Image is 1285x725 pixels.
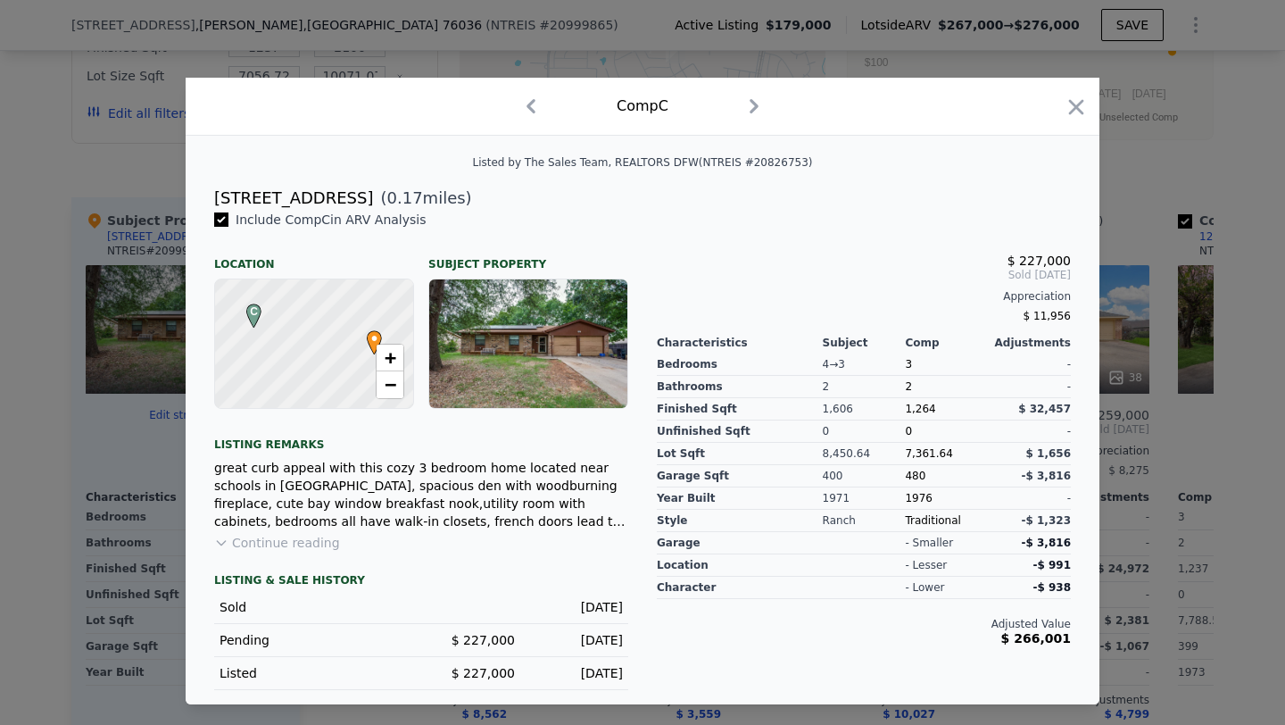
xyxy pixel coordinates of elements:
span: Sold [DATE] [657,268,1071,282]
span: $ 11,956 [1024,310,1071,322]
span: $ 227,000 [1007,254,1071,268]
div: 8,450.64 [823,443,906,465]
div: Listed [220,664,407,682]
a: Zoom out [377,371,403,398]
div: 1,606 [823,398,906,421]
div: Comp [905,336,988,350]
div: character [657,577,823,599]
div: [DATE] [529,631,623,649]
div: Unfinished Sqft [657,421,823,443]
div: 2 [905,376,988,398]
span: • [362,325,386,352]
span: − [385,373,396,396]
span: 0.17 [387,188,423,207]
div: - smaller [905,536,953,550]
span: $ 32,457 [1018,403,1071,415]
span: 0 [905,425,912,437]
div: Bathrooms [657,376,823,398]
div: - [988,354,1071,376]
span: -$ 3,816 [1022,537,1071,549]
span: + [385,346,396,369]
div: Adjustments [988,336,1071,350]
div: - [988,487,1071,510]
span: 480 [905,470,925,482]
span: 3 [905,358,912,371]
div: Characteristics [657,336,823,350]
div: - [988,376,1071,398]
div: great curb appeal with this cozy 3 bedroom home located near schools in [GEOGRAPHIC_DATA], spacio... [214,459,628,530]
div: Sold [220,598,407,616]
div: 0 [823,421,906,443]
div: Ranch [823,510,906,532]
div: Location [214,243,414,271]
span: C [242,304,266,320]
span: $ 227,000 [452,666,515,680]
button: Continue reading [214,534,340,552]
div: Traditional [905,510,988,532]
span: -$ 3,816 [1022,470,1071,482]
div: 400 [823,465,906,487]
span: Include Comp C in ARV Analysis [228,212,434,227]
div: Style [657,510,823,532]
div: Subject [823,336,906,350]
div: Pending [220,631,407,649]
div: • [362,330,373,341]
div: - [988,421,1071,443]
div: 1971 [823,487,906,510]
div: - lesser [905,558,947,572]
div: [STREET_ADDRESS] [214,186,373,211]
div: Listing remarks [214,423,628,452]
span: -$ 1,323 [1022,514,1071,527]
div: - lower [905,580,944,595]
a: Zoom in [377,345,403,371]
div: garage [657,532,823,554]
div: Subject Property [428,243,628,271]
div: location [657,554,823,577]
span: $ 1,656 [1026,447,1071,460]
div: [DATE] [529,664,623,682]
div: 2 [823,376,906,398]
div: LISTING & SALE HISTORY [214,573,628,591]
div: Bedrooms [657,354,823,376]
div: Comp C [617,96,668,117]
div: Garage Sqft [657,465,823,487]
span: $ 266,001 [1001,631,1071,646]
div: Adjusted Value [657,617,1071,631]
div: 4 → 3 [823,354,906,376]
div: 1976 [905,487,988,510]
div: Listed by The Sales Team, REALTORS DFW (NTREIS #20826753) [473,156,813,169]
div: Year Built [657,487,823,510]
div: C [242,304,253,314]
span: 7,361.64 [905,447,952,460]
span: $ 227,000 [452,633,515,647]
span: -$ 938 [1032,581,1071,594]
div: [DATE] [529,598,623,616]
span: 1,264 [905,403,935,415]
span: ( miles) [373,186,471,211]
div: Lot Sqft [657,443,823,465]
div: Finished Sqft [657,398,823,421]
span: -$ 991 [1032,559,1071,571]
div: Appreciation [657,289,1071,304]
